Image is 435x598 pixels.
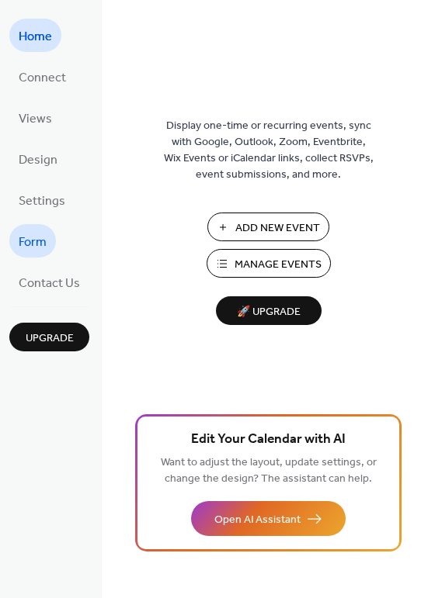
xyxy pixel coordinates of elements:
[235,257,322,273] span: Manage Events
[164,118,374,183] span: Display one-time or recurring events, sync with Google, Outlook, Zoom, Eventbrite, Wix Events or ...
[214,512,301,528] span: Open AI Assistant
[207,213,329,241] button: Add New Event
[235,220,320,237] span: Add New Event
[19,107,52,131] span: Views
[216,296,322,325] button: 🚀 Upgrade
[207,249,331,278] button: Manage Events
[9,323,89,351] button: Upgrade
[9,224,56,258] a: Form
[26,330,74,347] span: Upgrade
[19,148,57,172] span: Design
[19,230,47,254] span: Form
[19,271,80,296] span: Contact Us
[9,60,75,93] a: Connect
[19,25,52,49] span: Home
[225,302,312,323] span: 🚀 Upgrade
[19,189,65,213] span: Settings
[9,265,89,299] a: Contact Us
[191,429,346,451] span: Edit Your Calendar with AI
[19,66,66,90] span: Connect
[9,101,61,134] a: Views
[161,452,377,489] span: Want to adjust the layout, update settings, or change the design? The assistant can help.
[191,501,346,536] button: Open AI Assistant
[9,19,61,52] a: Home
[9,183,75,216] a: Settings
[9,142,67,175] a: Design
